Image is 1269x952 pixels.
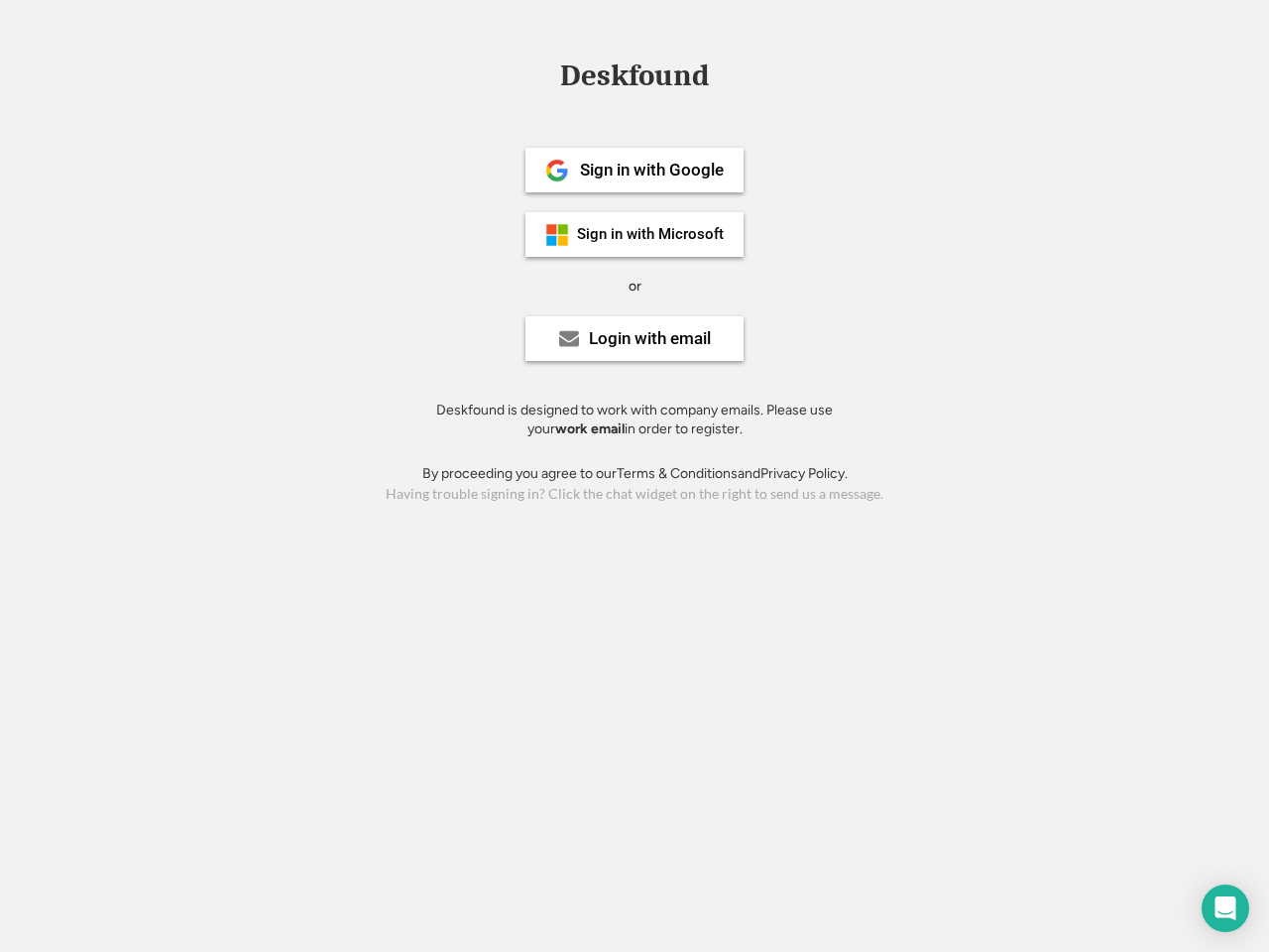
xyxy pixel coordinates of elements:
strong: work email [555,420,625,437]
div: Open Intercom Messenger [1202,885,1249,932]
img: 1024px-Google__G__Logo.svg.png [545,159,569,182]
div: Deskfound [550,60,719,91]
div: Sign in with Microsoft [577,227,724,242]
img: ms-symbollockup_mssymbol_19.png [545,223,569,247]
div: Sign in with Google [580,162,724,178]
a: Terms & Conditions [617,465,738,482]
div: or [629,277,641,297]
div: By proceeding you agree to our and [422,464,848,484]
a: Privacy Policy. [760,465,848,482]
div: Deskfound is designed to work with company emails. Please use your in order to register. [411,401,858,439]
div: Login with email [589,330,711,347]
